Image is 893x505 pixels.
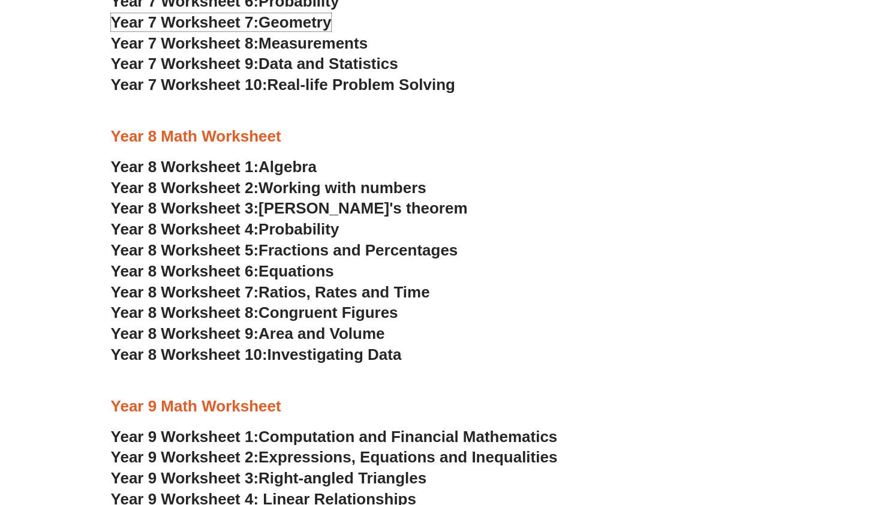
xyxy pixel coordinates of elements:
span: Computation and Financial Mathematics [258,428,557,446]
a: Year 8 Worksheet 10:Investigating Data [111,345,402,363]
span: Working with numbers [258,179,426,197]
span: Year 8 Worksheet 1: [111,158,259,176]
a: Year 8 Worksheet 3:[PERSON_NAME]'s theorem [111,199,468,217]
span: Fractions and Percentages [258,241,458,259]
span: Year 8 Worksheet 8: [111,303,259,321]
span: Year 8 Worksheet 3: [111,199,259,217]
a: Year 8 Worksheet 1:Algebra [111,158,317,176]
a: Year 8 Worksheet 4:Probability [111,220,339,238]
span: Year 8 Worksheet 6: [111,262,259,280]
span: Year 8 Worksheet 4: [111,220,259,238]
span: Geometry [258,13,331,31]
h3: Year 8 Math Worksheet [111,127,783,147]
span: Year 7 Worksheet 8: [111,34,259,52]
span: Data and Statistics [258,55,398,73]
span: Year 8 Worksheet 7: [111,283,259,301]
span: Year 8 Worksheet 9: [111,324,259,342]
span: Expressions, Equations and Inequalities [258,448,557,466]
a: Year 8 Worksheet 5:Fractions and Percentages [111,241,458,259]
span: Right-angled Triangles [258,469,426,487]
span: Algebra [258,158,317,176]
span: Year 7 Worksheet 7: [111,13,259,31]
span: Year 8 Worksheet 2: [111,179,259,197]
span: Measurements [258,34,368,52]
span: Year 9 Worksheet 1: [111,428,259,446]
span: Year 8 Worksheet 10: [111,345,267,363]
h3: Year 9 Math Worksheet [111,396,783,417]
span: Ratios, Rates and Time [258,283,429,301]
iframe: Chat Widget [693,369,893,505]
span: [PERSON_NAME]'s theorem [258,199,467,217]
span: Congruent Figures [258,303,398,321]
a: Year 7 Worksheet 9:Data and Statistics [111,55,398,73]
a: Year 8 Worksheet 8:Congruent Figures [111,303,398,321]
a: Year 8 Worksheet 6:Equations [111,262,334,280]
a: Year 7 Worksheet 10:Real-life Problem Solving [111,76,455,94]
a: Year 8 Worksheet 9:Area and Volume [111,324,385,342]
a: Year 7 Worksheet 8:Measurements [111,34,368,52]
span: Year 8 Worksheet 5: [111,241,259,259]
a: Year 8 Worksheet 7:Ratios, Rates and Time [111,283,430,301]
a: Year 9 Worksheet 2:Expressions, Equations and Inequalities [111,448,558,466]
span: Year 7 Worksheet 10: [111,76,267,94]
span: Area and Volume [258,324,384,342]
span: Investigating Data [267,345,401,363]
span: Probability [258,220,339,238]
span: Year 9 Worksheet 3: [111,469,259,487]
a: Year 9 Worksheet 1:Computation and Financial Mathematics [111,428,558,446]
a: Year 9 Worksheet 3:Right-angled Triangles [111,469,427,487]
span: Year 9 Worksheet 2: [111,448,259,466]
a: Year 8 Worksheet 2:Working with numbers [111,179,426,197]
a: Year 7 Worksheet 7:Geometry [111,13,332,31]
span: Year 7 Worksheet 9: [111,55,259,73]
span: Equations [258,262,334,280]
span: Real-life Problem Solving [267,76,455,94]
